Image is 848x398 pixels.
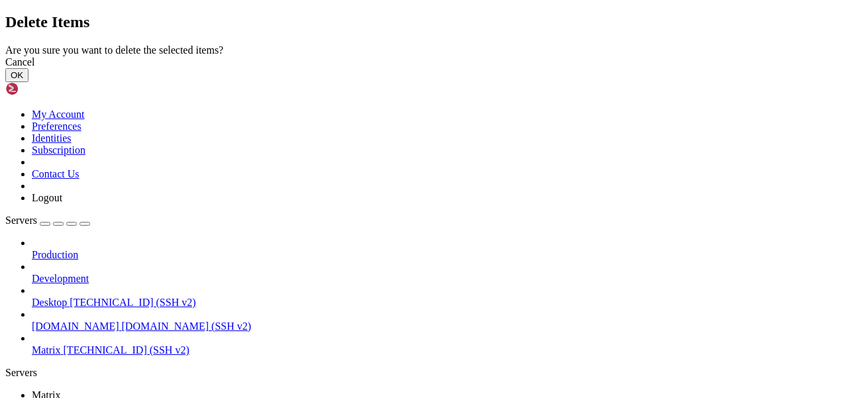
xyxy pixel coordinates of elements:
x-row: Last login: [DATE] from [TECHNICAL_ID] [5,95,675,107]
x-row: root@server1:~# cd /home/mau/tmp [5,107,675,118]
h2: Delete Items [5,13,843,31]
a: Servers [5,215,90,226]
span: 2 обновления может быть применено немедленно. [5,17,244,27]
x-row: Connecting to [DOMAIN_NAME] ([DOMAIN_NAME])|[TECHNICAL_ID]|:443... connected. [5,152,675,163]
a: Logout [32,192,62,203]
li: Development [32,261,843,285]
a: Desktop [TECHNICAL_ID] (SSH v2) [32,297,843,309]
img: Shellngn [5,82,81,95]
x-row: Reusing existing connection to [DOMAIN_NAME]:443. [5,197,675,208]
x-row: Length: unspecified [text/html] [5,219,675,230]
span: Development [32,273,89,284]
li: [DOMAIN_NAME] [DOMAIN_NAME] (SSH v2) [32,309,843,332]
x-row: --2025-08-30 19:31:17-- [URL][DOMAIN_NAME] [5,185,675,197]
button: OK [5,68,28,82]
a: My Account [32,109,85,120]
x-row: maubot-llm.git [ <=> ] 242,16K 1,08MB/s in 0,2s [5,253,675,264]
span: [TECHNICAL_ID] (SSH v2) [64,344,189,356]
a: [DOMAIN_NAME] [DOMAIN_NAME] (SSH v2) [32,321,843,332]
span: [TECHNICAL_ID] (SSH v2) [70,297,195,308]
x-row: root@server1:/home/mau/tmp# wget [URL][DOMAIN_NAME] [5,118,675,129]
li: Matrix [TECHNICAL_ID] (SSH v2) [32,332,843,356]
span: [DATE] 19:31:17 (1,08 MB/s) - ‘maubot-llm.git’ saved [247971] [5,275,329,286]
x-row: root@server1:/home/mau/tmp# [5,298,675,309]
li: Production [32,237,843,261]
x-row: HTTP request sent, awaiting response... 200 OK [5,208,675,219]
a: Subscription [32,144,85,156]
div: Are you sure you want to delete the selected items? [5,44,843,56]
span: Servers [5,215,37,226]
x-row: HTTP request sent, awaiting response... 301 Moved Permanently [5,163,675,174]
a: Development [32,273,843,285]
span: Подробнее о включении службы ESM Apps at [URL][DOMAIN_NAME] [5,62,318,72]
span: [DOMAIN_NAME] (SSH v2) [122,321,252,332]
li: Desktop [TECHNICAL_ID] (SSH v2) [32,285,843,309]
span: Чтобы просмотреть дополнительные обновления выполните: apt list --upgradable [5,28,408,38]
span: Matrix [32,344,61,356]
div: Servers [5,367,843,379]
a: Matrix [TECHNICAL_ID] (SSH v2) [32,344,843,356]
span: Saving to: ‘maubot-llm.git’ [5,230,148,241]
a: Contact Us [32,168,79,179]
a: Production [32,249,843,261]
span: [DOMAIN_NAME] [32,321,119,332]
span: Desktop [32,297,67,308]
span: 15 дополнительных обновлений безопасности могут быть применены с помощью ESM Apps. [5,50,440,61]
a: Identities [32,132,72,144]
x-row: --2025-08-30 19:31:16-- [URL][DOMAIN_NAME] [5,129,675,140]
x-row: Resolving [DOMAIN_NAME] ([DOMAIN_NAME])... [TECHNICAL_ID] [5,140,675,152]
a: Preferences [32,121,81,132]
div: Cancel [5,56,843,68]
div: (28, 26) [162,298,167,309]
span: Production [32,249,78,260]
x-row: Location: [URL][DOMAIN_NAME] [following] [5,174,675,185]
